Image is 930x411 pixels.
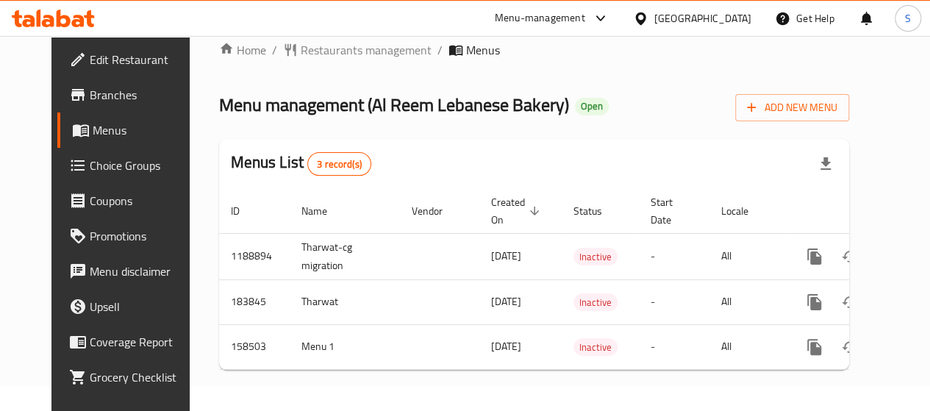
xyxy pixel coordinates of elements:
[832,285,868,320] button: Change Status
[90,298,195,315] span: Upsell
[90,368,195,386] span: Grocery Checklist
[575,100,609,112] span: Open
[308,157,371,171] span: 3 record(s)
[491,193,544,229] span: Created On
[219,279,290,324] td: 183845
[491,292,521,311] span: [DATE]
[747,99,837,117] span: Add New Menu
[90,157,195,174] span: Choice Groups
[639,324,709,369] td: -
[57,42,207,77] a: Edit Restaurant
[797,329,832,365] button: more
[90,262,195,280] span: Menu disclaimer
[797,285,832,320] button: more
[573,293,618,311] div: Inactive
[57,289,207,324] a: Upsell
[57,148,207,183] a: Choice Groups
[709,233,785,279] td: All
[219,41,849,59] nav: breadcrumb
[709,279,785,324] td: All
[573,202,621,220] span: Status
[491,246,521,265] span: [DATE]
[491,337,521,356] span: [DATE]
[437,41,443,59] li: /
[573,294,618,311] span: Inactive
[651,193,692,229] span: Start Date
[412,202,462,220] span: Vendor
[272,41,277,59] li: /
[301,202,346,220] span: Name
[735,94,849,121] button: Add New Menu
[90,86,195,104] span: Branches
[90,192,195,210] span: Coupons
[639,279,709,324] td: -
[573,249,618,265] span: Inactive
[307,152,371,176] div: Total records count
[832,329,868,365] button: Change Status
[57,254,207,289] a: Menu disclaimer
[57,218,207,254] a: Promotions
[721,202,768,220] span: Locale
[573,339,618,356] span: Inactive
[57,77,207,112] a: Branches
[575,98,609,115] div: Open
[283,41,432,59] a: Restaurants management
[219,88,569,121] span: Menu management ( Al Reem Lebanese Bakery )
[57,183,207,218] a: Coupons
[219,324,290,369] td: 158503
[654,10,751,26] div: [GEOGRAPHIC_DATA]
[90,227,195,245] span: Promotions
[639,233,709,279] td: -
[832,239,868,274] button: Change Status
[90,333,195,351] span: Coverage Report
[57,324,207,360] a: Coverage Report
[290,233,400,279] td: Tharwat-cg migration
[495,10,585,27] div: Menu-management
[231,202,259,220] span: ID
[301,41,432,59] span: Restaurants management
[573,338,618,356] div: Inactive
[57,112,207,148] a: Menus
[57,360,207,395] a: Grocery Checklist
[290,324,400,369] td: Menu 1
[466,41,500,59] span: Menus
[905,10,911,26] span: S
[808,146,843,182] div: Export file
[290,279,400,324] td: Tharwat
[90,51,195,68] span: Edit Restaurant
[93,121,195,139] span: Menus
[219,41,266,59] a: Home
[231,151,371,176] h2: Menus List
[709,324,785,369] td: All
[797,239,832,274] button: more
[219,233,290,279] td: 1188894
